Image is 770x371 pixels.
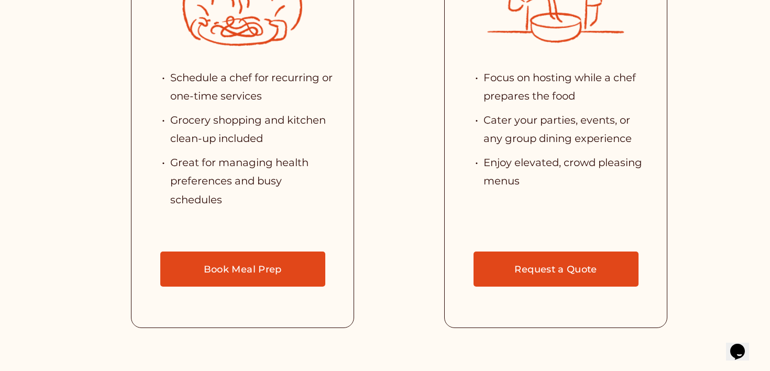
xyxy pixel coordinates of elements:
[160,252,325,287] a: Book Meal Prep
[170,69,336,106] p: Schedule a chef for recurring or one-time services
[170,154,336,210] p: Great for managing health preferences and busy schedules
[474,252,639,287] a: Request a Quote
[483,69,649,106] p: Focus on hosting while a chef prepares the food
[483,154,649,191] p: Enjoy elevated, crowd pleasing menus
[483,111,649,148] p: Cater your parties, events, or any group dining experience
[170,111,336,148] p: Grocery shopping and kitchen clean-up included
[726,329,760,361] iframe: chat widget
